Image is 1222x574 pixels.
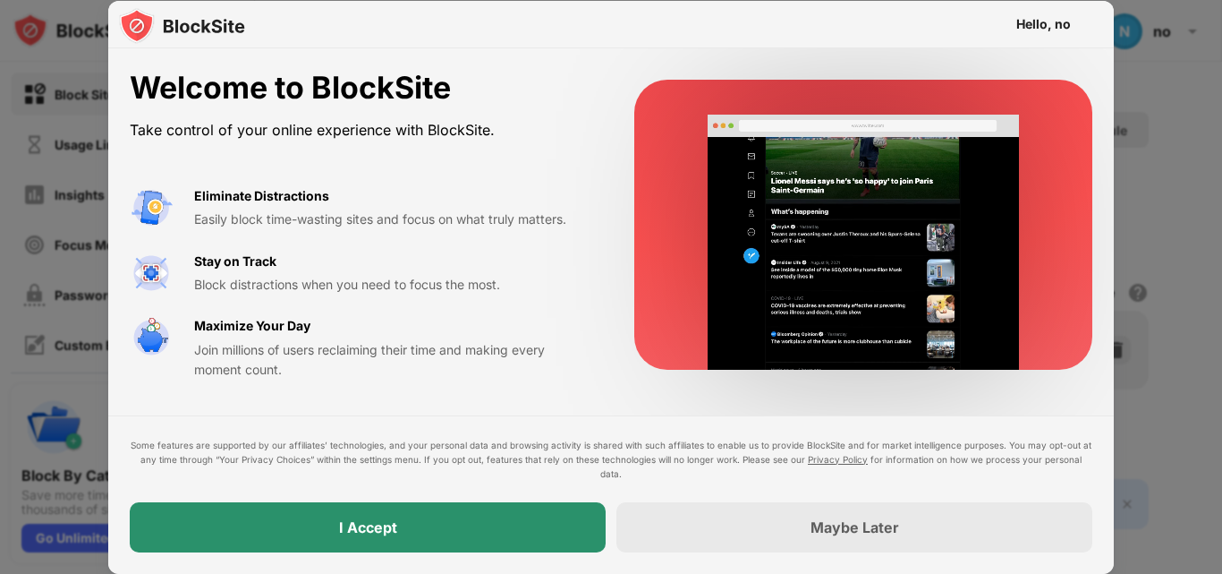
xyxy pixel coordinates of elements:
img: logo-blocksite.svg [119,8,245,44]
img: value-focus.svg [130,252,173,295]
div: Welcome to BlockSite [130,70,591,107]
div: Stay on Track [194,252,276,271]
div: Join millions of users reclaiming their time and making every moment count. [194,340,591,381]
div: Hello, no [1016,17,1071,31]
div: Maximize Your Day [194,316,310,336]
div: Easily block time-wasting sites and focus on what truly matters. [194,210,591,229]
img: value-safe-time.svg [130,316,173,359]
a: Privacy Policy [808,454,868,465]
div: Take control of your online experience with BlockSite. [130,117,591,143]
div: Block distractions when you need to focus the most. [194,275,591,295]
div: I Accept [339,518,397,536]
div: Maybe Later [810,518,899,536]
div: Some features are supported by our affiliates’ technologies, and your personal data and browsing ... [130,438,1092,481]
img: value-avoid-distractions.svg [130,186,173,229]
div: Eliminate Distractions [194,186,329,206]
